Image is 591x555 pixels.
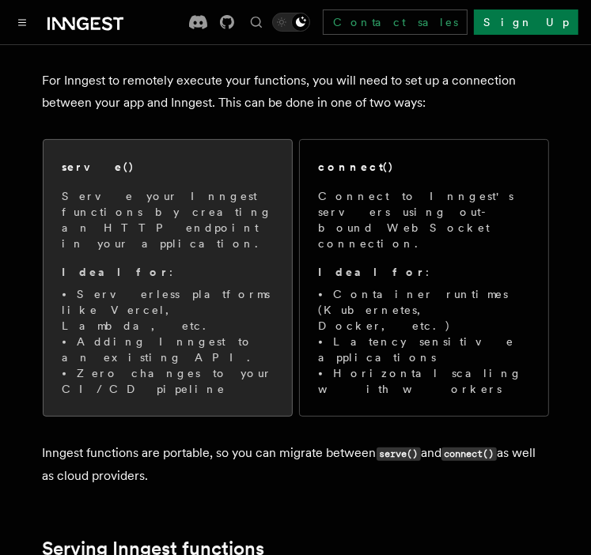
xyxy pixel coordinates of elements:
[43,70,549,114] p: For Inngest to remotely execute your functions, you will need to set up a connection between your...
[63,365,273,397] li: Zero changes to your CI/CD pipeline
[319,264,529,280] p: :
[441,447,497,461] code: connect()
[43,139,293,417] a: serve()Serve your Inngest functions by creating an HTTP endpoint in your application.Ideal for:Se...
[319,286,529,334] li: Container runtimes (Kubernetes, Docker, etc.)
[377,447,421,461] code: serve()
[63,188,273,251] p: Serve your Inngest functions by creating an HTTP endpoint in your application.
[43,442,549,487] p: Inngest functions are portable, so you can migrate between and as well as cloud providers.
[323,9,468,35] a: Contact sales
[319,159,395,175] h2: connect()
[63,286,273,334] li: Serverless platforms like Vercel, Lambda, etc.
[319,188,529,251] p: Connect to Inngest's servers using out-bound WebSocket connection.
[63,159,135,175] h2: serve()
[63,266,170,278] strong: Ideal for
[299,139,549,417] a: connect()Connect to Inngest's servers using out-bound WebSocket connection.Ideal for:Container ru...
[13,13,32,32] button: Toggle navigation
[319,365,529,397] li: Horizontal scaling with workers
[63,334,273,365] li: Adding Inngest to an existing API.
[63,264,273,280] p: :
[474,9,578,35] a: Sign Up
[272,13,310,32] button: Toggle dark mode
[319,334,529,365] li: Latency sensitive applications
[319,266,426,278] strong: Ideal for
[247,13,266,32] button: Find something...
